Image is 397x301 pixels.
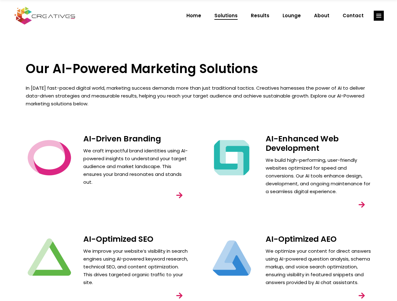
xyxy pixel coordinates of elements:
a: Home [180,8,208,24]
span: Solutions [214,8,238,24]
p: We optimize your content for direct answers using AI-powered question analysis, schema markup, an... [266,247,372,286]
span: Results [251,8,269,24]
img: Creatives | Solutions [208,134,255,181]
p: We craft impactful brand identities using AI-powered insights to understand your target audience ... [83,147,189,186]
a: AI-Driven Branding [83,133,161,144]
p: We build high-performing, user-friendly websites optimized for speed and conversions. Our AI tool... [266,156,372,195]
span: Contact [343,8,364,24]
p: In [DATE] fast-paced digital world, marketing success demands more than just traditional tactics.... [26,84,372,108]
a: link [353,196,371,214]
a: AI-Optimized AEO [266,234,337,245]
a: AI-Optimized SEO [83,234,153,245]
span: Home [186,8,201,24]
img: Creatives [13,6,77,25]
a: Contact [336,8,370,24]
a: link [374,11,384,21]
a: AI-Enhanced Web Development [266,133,339,154]
img: Creatives | Solutions [208,235,255,282]
h3: Our AI-Powered Marketing Solutions [26,61,372,76]
a: About [307,8,336,24]
p: We improve your website’s visibility in search engines using AI-powered keyword research, technic... [83,247,189,286]
img: Creatives | Solutions [26,235,73,282]
span: Lounge [283,8,301,24]
a: Results [244,8,276,24]
a: link [171,187,188,204]
a: Lounge [276,8,307,24]
a: Solutions [208,8,244,24]
img: Creatives | Solutions [26,134,73,181]
span: About [314,8,329,24]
